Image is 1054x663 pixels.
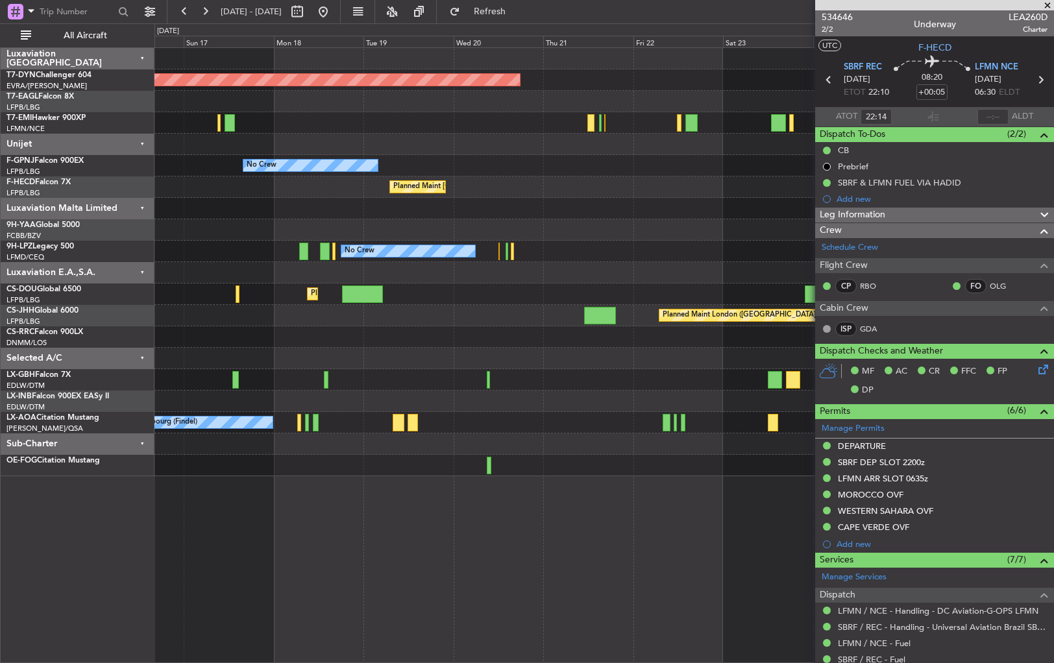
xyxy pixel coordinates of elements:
span: Refresh [463,7,517,16]
div: No Crew [345,241,374,261]
div: CAPE VERDE OVF [838,522,909,533]
a: LFPB/LBG [6,167,40,176]
span: (2/2) [1007,127,1026,141]
input: Trip Number [40,2,114,21]
a: RBO [860,280,889,292]
a: OLG [990,280,1019,292]
div: Mon 18 [274,36,364,47]
a: EDLW/DTM [6,402,45,412]
span: ATOT [836,110,857,123]
a: LFPB/LBG [6,102,40,112]
input: --:-- [977,109,1009,125]
span: 9H-LPZ [6,243,32,250]
div: ISP [835,322,857,336]
span: 08:20 [922,71,942,84]
a: LFMN / NCE - Handling - DC Aviation-G-OPS LFMN [838,605,1038,616]
span: 9H-YAA [6,221,36,229]
a: Schedule Crew [822,241,878,254]
a: LFPB/LBG [6,188,40,198]
div: Planned Maint [GEOGRAPHIC_DATA] ([GEOGRAPHIC_DATA]) [393,177,598,197]
a: LX-INBFalcon 900EX EASy II [6,392,109,400]
span: Cabin Crew [820,301,868,316]
span: Flight Crew [820,258,868,273]
span: 22:10 [868,86,889,99]
span: Dispatch To-Dos [820,127,885,142]
a: LX-AOACitation Mustang [6,414,99,422]
span: F-HECD [918,41,951,54]
button: Refresh [443,1,521,22]
span: T7-EAGL [6,93,38,101]
span: CS-JHH [6,307,34,315]
span: Charter [1009,24,1048,35]
a: [PERSON_NAME]/QSA [6,424,83,433]
span: All Aircraft [34,31,137,40]
a: Manage Services [822,571,887,584]
div: Sun 24 [813,36,903,47]
span: LEA260D [1009,10,1048,24]
a: Manage Permits [822,422,885,435]
a: OE-FOGCitation Mustang [6,457,100,464]
div: Add new [837,193,1048,204]
a: FCBB/BZV [6,231,41,241]
a: CS-RRCFalcon 900LX [6,328,83,336]
a: EVRA/[PERSON_NAME] [6,81,87,91]
span: Crew [820,223,842,238]
span: ALDT [1012,110,1033,123]
span: CS-RRC [6,328,34,336]
span: Leg Information [820,208,885,223]
span: Dispatch [820,588,855,603]
span: ETOT [844,86,865,99]
span: CS-DOU [6,285,37,293]
a: LFMN/NCE [6,124,45,134]
a: LFMD/CEQ [6,252,44,262]
a: GDA [860,323,889,335]
span: 06:30 [975,86,996,99]
a: LFMN / NCE - Fuel [838,638,911,649]
span: LFMN NCE [975,61,1018,74]
span: [DATE] [844,73,870,86]
div: Thu 21 [543,36,633,47]
span: AC [896,365,907,378]
span: 534646 [822,10,853,24]
div: DEPARTURE [838,440,886,452]
input: --:-- [861,109,892,125]
a: F-GPNJFalcon 900EX [6,157,84,165]
div: No Crew [247,156,276,175]
a: 9H-YAAGlobal 5000 [6,221,80,229]
span: OE-FOG [6,457,37,464]
div: Underway [914,18,956,31]
a: EDLW/DTM [6,381,45,391]
span: [DATE] - [DATE] [221,6,282,18]
div: Add new [837,538,1048,549]
span: [DATE] [975,73,1001,86]
div: Sun 17 [184,36,274,47]
div: Planned Maint London ([GEOGRAPHIC_DATA]) [663,306,818,325]
span: FP [998,365,1007,378]
span: CR [929,365,940,378]
div: SBRF & LFMN FUEL VIA HADID [838,177,961,188]
a: CS-JHHGlobal 6000 [6,307,79,315]
span: Permits [820,404,850,419]
div: FO [965,279,987,293]
span: Dispatch Checks and Weather [820,344,943,359]
a: 9H-LPZLegacy 500 [6,243,74,250]
div: Tue 19 [363,36,454,47]
button: UTC [818,40,841,51]
div: CP [835,279,857,293]
span: DP [862,384,874,397]
div: MOROCCO OVF [838,489,903,500]
a: SBRF / REC - Handling - Universal Aviation Brazil SBRF / REC [838,621,1048,633]
span: LX-GBH [6,371,35,379]
span: F-GPNJ [6,157,34,165]
a: LFPB/LBG [6,317,40,326]
span: (7/7) [1007,553,1026,566]
a: CS-DOUGlobal 6500 [6,285,81,293]
div: Sat 23 [723,36,813,47]
button: All Aircraft [14,25,141,46]
div: [DATE] [157,26,179,37]
span: T7-DYN [6,71,36,79]
span: LX-AOA [6,414,36,422]
div: LFMN ARR SLOT 0635z [838,473,928,484]
a: T7-EMIHawker 900XP [6,114,86,122]
a: LX-GBHFalcon 7X [6,371,71,379]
